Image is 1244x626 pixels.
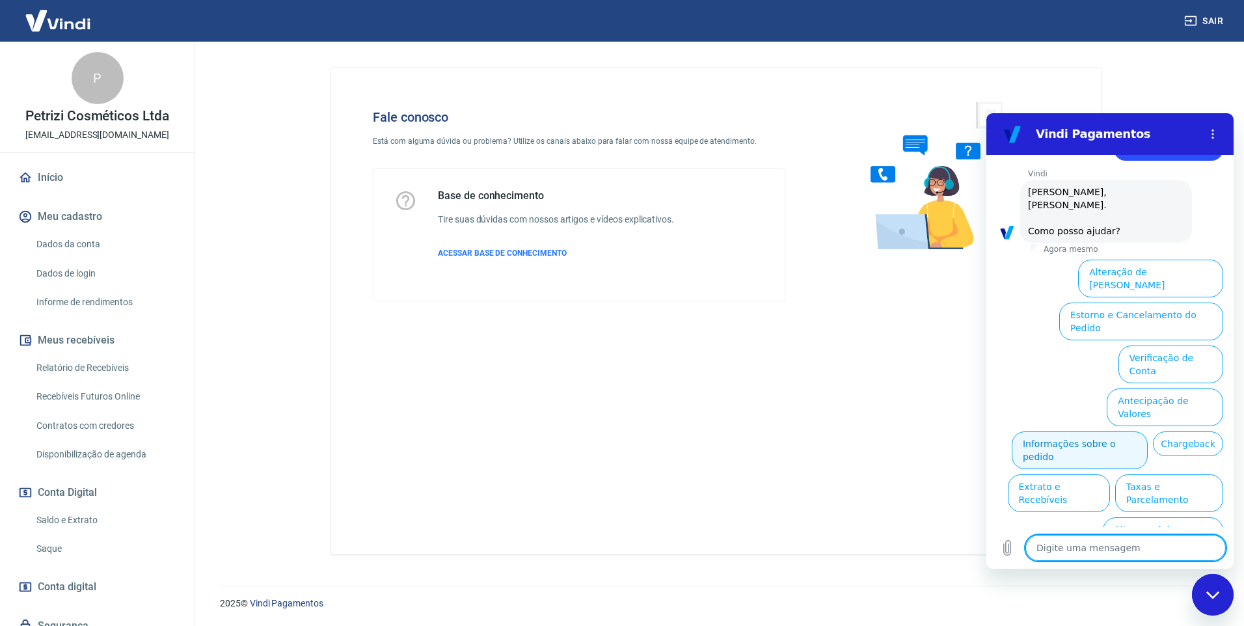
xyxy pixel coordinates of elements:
[38,578,96,596] span: Conta digital
[373,109,785,125] h4: Fale conosco
[16,1,100,40] img: Vindi
[1192,574,1234,616] iframe: Botão para abrir a janela de mensagens, conversa em andamento
[373,135,785,147] p: Está com alguma dúvida ou problema? Utilize os canais abaixo para falar com nossa equipe de atend...
[986,113,1234,569] iframe: Janela de mensagens
[31,383,179,410] a: Recebíveis Futuros Online
[845,88,1042,262] img: Fale conosco
[31,355,179,381] a: Relatório de Recebíveis
[250,598,323,608] a: Vindi Pagamentos
[31,413,179,439] a: Contratos com credores
[438,249,567,258] span: ACESSAR BASE DE CONHECIMENTO
[16,573,179,601] a: Conta digital
[25,109,169,123] p: Petrizi Cosméticos Ltda
[16,163,179,192] a: Início
[16,478,179,507] button: Conta Digital
[438,213,674,226] h6: Tire suas dúvidas com nossos artigos e vídeos explicativos.
[1182,9,1228,33] button: Sair
[16,202,179,231] button: Meu cadastro
[72,52,124,104] div: P
[31,536,179,562] a: Saque
[31,260,179,287] a: Dados de login
[25,128,169,142] p: [EMAIL_ADDRESS][DOMAIN_NAME]
[16,326,179,355] button: Meus recebíveis
[31,507,179,534] a: Saldo e Extrato
[220,597,1213,610] p: 2025 ©
[31,441,179,468] a: Disponibilização de agenda
[438,189,674,202] h5: Base de conhecimento
[31,231,179,258] a: Dados da conta
[438,247,674,259] a: ACESSAR BASE DE CONHECIMENTO
[31,289,179,316] a: Informe de rendimentos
